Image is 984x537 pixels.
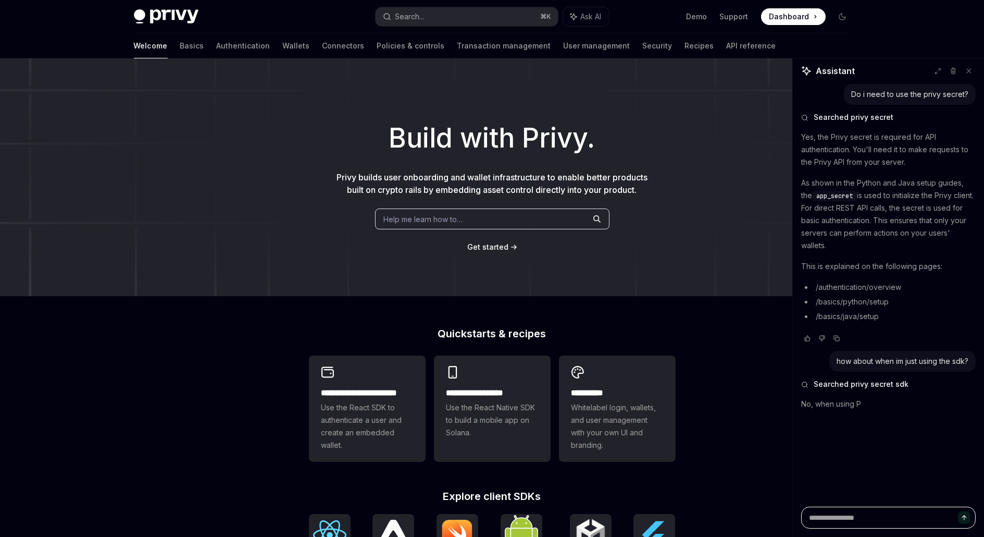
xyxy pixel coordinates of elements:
li: /basics/java/setup [801,310,976,323]
p: This is explained on the following pages: [801,260,976,273]
span: Dashboard [769,11,809,22]
a: Dashboard [761,8,826,25]
span: Searched privy secret [814,112,893,123]
p: No, when using P [801,398,976,410]
span: Searched privy secret sdk [814,379,908,389]
p: As shown in the Python and Java setup guides, the is used to initialize the Privy client. For dir... [801,177,976,252]
li: /basics/python/setup [801,296,976,308]
span: Assistant [816,65,855,77]
a: Support [720,11,749,22]
a: API reference [727,33,776,58]
button: Searched privy secret [801,112,976,123]
a: Authentication [217,33,270,58]
a: Connectors [322,33,365,58]
button: Search...⌘K [376,7,558,26]
a: User management [564,33,630,58]
span: Use the React Native SDK to build a mobile app on Solana. [446,401,538,439]
div: Do i need to use the privy secret? [851,89,968,100]
img: dark logo [134,9,198,24]
span: Use the React SDK to authenticate a user and create an embedded wallet. [321,401,413,451]
a: Basics [180,33,204,58]
button: Searched privy secret sdk [801,379,976,389]
span: Ask AI [581,11,602,22]
div: Search... [395,10,425,23]
h2: Quickstarts & recipes [309,328,676,339]
span: Whitelabel login, wallets, and user management with your own UI and branding. [571,401,663,451]
a: Security [643,33,672,58]
a: **** *****Whitelabel login, wallets, and user management with your own UI and branding. [559,356,676,462]
a: Demo [687,11,707,22]
a: Recipes [685,33,714,58]
span: Help me learn how to… [384,214,463,225]
a: Get started [467,242,508,252]
a: Wallets [283,33,310,58]
h2: Explore client SDKs [309,491,676,502]
button: Ask AI [563,7,609,26]
h1: Build with Privy. [17,118,967,158]
a: Policies & controls [377,33,445,58]
li: /authentication/overview [801,281,976,294]
span: Privy builds user onboarding and wallet infrastructure to enable better products built on crypto ... [337,172,647,195]
a: **** **** **** ***Use the React Native SDK to build a mobile app on Solana. [434,356,551,462]
span: Get started [467,242,508,251]
div: how about when im just using the sdk? [837,356,968,367]
button: Send message [958,511,970,524]
a: Transaction management [457,33,551,58]
p: Yes, the Privy secret is required for API authentication. You'll need it to make requests to the ... [801,131,976,168]
span: ⌘ K [541,13,552,21]
span: app_secret [816,192,853,200]
button: Toggle dark mode [834,8,851,25]
a: Welcome [134,33,168,58]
